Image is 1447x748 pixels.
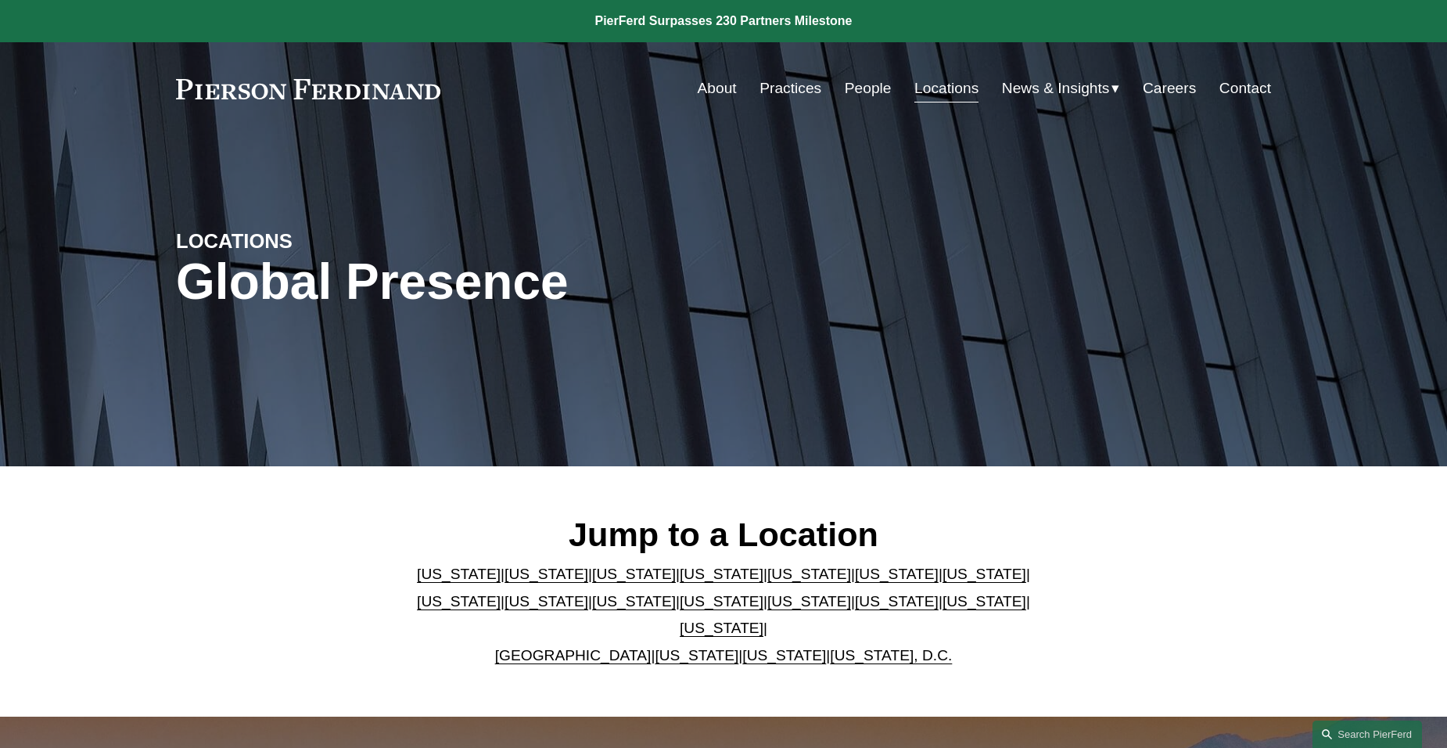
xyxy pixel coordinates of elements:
a: Search this site [1312,721,1422,748]
a: folder dropdown [1002,74,1120,103]
a: [US_STATE] [680,593,763,610]
a: [US_STATE] [767,593,851,610]
a: [US_STATE] [767,566,851,582]
h2: Jump to a Location [404,514,1043,555]
a: [US_STATE] [417,566,501,582]
a: [US_STATE] [655,647,738,663]
p: | | | | | | | | | | | | | | | | | | [404,561,1043,669]
a: People [845,74,892,103]
a: [US_STATE] [855,593,939,610]
a: [GEOGRAPHIC_DATA] [495,647,652,663]
a: About [698,74,737,103]
a: [US_STATE] [742,647,826,663]
a: [US_STATE] [592,593,676,610]
a: [US_STATE] [680,620,763,636]
a: Contact [1219,74,1271,103]
a: [US_STATE] [943,566,1026,582]
h4: LOCATIONS [176,228,450,254]
a: Locations [914,74,978,103]
a: [US_STATE] [680,566,763,582]
a: [US_STATE] [943,593,1026,610]
a: [US_STATE], D.C. [830,647,952,663]
a: [US_STATE] [592,566,676,582]
span: News & Insights [1002,75,1110,102]
a: [US_STATE] [504,593,588,610]
a: [US_STATE] [417,593,501,610]
a: [US_STATE] [504,566,588,582]
a: Practices [759,74,821,103]
h1: Global Presence [176,254,906,311]
a: Careers [1143,74,1196,103]
a: [US_STATE] [855,566,939,582]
